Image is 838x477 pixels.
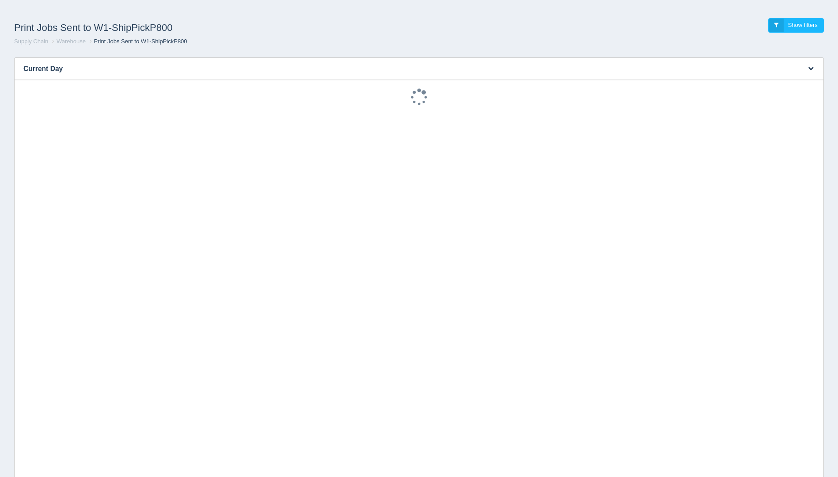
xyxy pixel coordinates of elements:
[57,38,86,45] a: Warehouse
[14,38,48,45] a: Supply Chain
[768,18,824,33] a: Show filters
[14,18,419,38] h1: Print Jobs Sent to W1-ShipPickP800
[15,58,796,80] h3: Current Day
[87,38,187,46] li: Print Jobs Sent to W1-ShipPickP800
[788,22,818,28] span: Show filters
